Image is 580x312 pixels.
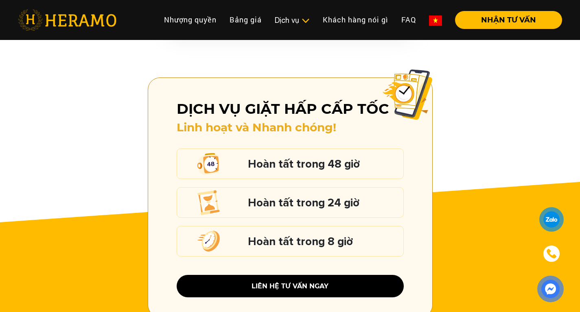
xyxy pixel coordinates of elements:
[248,236,399,247] h5: Hoàn tất trong 8 giờ
[248,159,399,169] h5: Hoàn tất trong 48 giờ
[177,275,404,297] button: liên hệ tư vấn ngay
[546,248,557,259] img: phone-icon
[177,100,404,117] h3: Dịch vụ giặt hấp cấp tốc
[455,11,562,29] button: NHẬN TƯ VẤN
[395,11,422,29] a: FAQ
[223,11,268,29] a: Bảng giá
[275,15,310,26] div: Dịch vụ
[429,15,442,26] img: vn-flag.png
[248,197,399,208] h5: Hoàn tất trong 24 giờ
[301,17,310,25] img: subToggleIcon
[449,16,562,24] a: NHẬN TƯ VẤN
[158,11,223,29] a: Nhượng quyền
[316,11,395,29] a: Khách hàng nói gì
[18,9,116,31] img: heramo-logo.png
[177,121,404,135] h4: Linh hoạt và Nhanh chóng!
[541,243,562,265] a: phone-icon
